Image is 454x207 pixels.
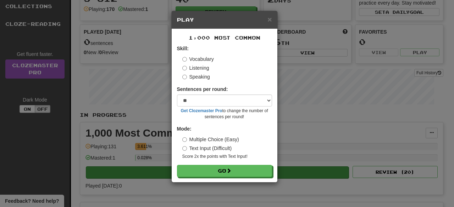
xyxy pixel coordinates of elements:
label: Vocabulary [182,56,214,63]
span: × [267,15,272,23]
label: Text Input (Difficult) [182,145,232,152]
label: Sentences per round: [177,86,228,93]
input: Multiple Choice (Easy) [182,137,187,142]
label: Listening [182,64,209,71]
small: Score 2x the points with Text Input ! [182,154,272,160]
h5: Play [177,16,272,23]
label: Speaking [182,73,210,80]
input: Vocabulary [182,57,187,62]
input: Listening [182,66,187,70]
label: Multiple Choice (Easy) [182,136,239,143]
strong: Mode: [177,126,192,132]
input: Text Input (Difficult) [182,146,187,151]
input: Speaking [182,75,187,79]
button: Close [267,16,272,23]
strong: Skill: [177,46,189,51]
small: to change the number of sentences per round! [177,108,272,120]
span: 1,000 Most Common [189,35,260,41]
button: Go [177,165,272,177]
a: Get Clozemaster Pro [181,108,222,113]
